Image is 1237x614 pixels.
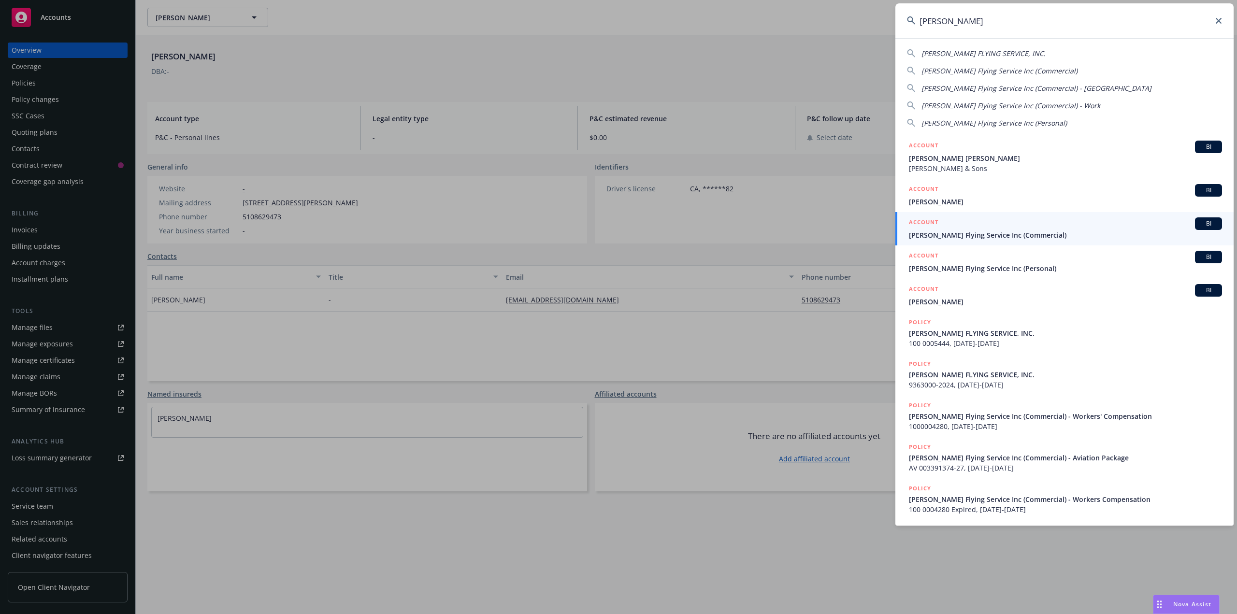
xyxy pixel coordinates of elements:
[895,279,1234,312] a: ACCOUNTBI[PERSON_NAME]
[895,354,1234,395] a: POLICY[PERSON_NAME] FLYING SERVICE, INC.9363000-2024, [DATE]-[DATE]
[909,141,938,152] h5: ACCOUNT
[909,328,1222,338] span: [PERSON_NAME] FLYING SERVICE, INC.
[909,359,931,369] h5: POLICY
[895,135,1234,179] a: ACCOUNTBI[PERSON_NAME] [PERSON_NAME][PERSON_NAME] & Sons
[909,338,1222,348] span: 100 0005444, [DATE]-[DATE]
[895,3,1234,38] input: Search...
[909,421,1222,431] span: 1000004280, [DATE]-[DATE]
[909,184,938,196] h5: ACCOUNT
[909,163,1222,173] span: [PERSON_NAME] & Sons
[909,504,1222,514] span: 100 0004280 Expired, [DATE]-[DATE]
[921,101,1100,110] span: [PERSON_NAME] Flying Service Inc (Commercial) - Work
[921,118,1067,128] span: [PERSON_NAME] Flying Service Inc (Personal)
[909,380,1222,390] span: 9363000-2024, [DATE]-[DATE]
[909,153,1222,163] span: [PERSON_NAME] [PERSON_NAME]
[909,284,938,296] h5: ACCOUNT
[909,411,1222,421] span: [PERSON_NAME] Flying Service Inc (Commercial) - Workers' Compensation
[1199,286,1218,295] span: BI
[909,197,1222,207] span: [PERSON_NAME]
[909,317,931,327] h5: POLICY
[895,312,1234,354] a: POLICY[PERSON_NAME] FLYING SERVICE, INC.100 0005444, [DATE]-[DATE]
[1199,143,1218,151] span: BI
[909,217,938,229] h5: ACCOUNT
[895,179,1234,212] a: ACCOUNTBI[PERSON_NAME]
[909,453,1222,463] span: [PERSON_NAME] Flying Service Inc (Commercial) - Aviation Package
[909,297,1222,307] span: [PERSON_NAME]
[895,212,1234,245] a: ACCOUNTBI[PERSON_NAME] Flying Service Inc (Commercial)
[1199,253,1218,261] span: BI
[1199,186,1218,195] span: BI
[895,395,1234,437] a: POLICY[PERSON_NAME] Flying Service Inc (Commercial) - Workers' Compensation1000004280, [DATE]-[DATE]
[895,245,1234,279] a: ACCOUNTBI[PERSON_NAME] Flying Service Inc (Personal)
[909,370,1222,380] span: [PERSON_NAME] FLYING SERVICE, INC.
[909,463,1222,473] span: AV 003391374-27, [DATE]-[DATE]
[909,251,938,262] h5: ACCOUNT
[1199,219,1218,228] span: BI
[909,484,931,493] h5: POLICY
[909,400,931,410] h5: POLICY
[921,84,1151,93] span: [PERSON_NAME] Flying Service Inc (Commercial) - [GEOGRAPHIC_DATA]
[909,494,1222,504] span: [PERSON_NAME] Flying Service Inc (Commercial) - Workers Compensation
[895,478,1234,520] a: POLICY[PERSON_NAME] Flying Service Inc (Commercial) - Workers Compensation100 0004280 Expired, [D...
[921,66,1078,75] span: [PERSON_NAME] Flying Service Inc (Commercial)
[1153,595,1220,614] button: Nova Assist
[909,263,1222,273] span: [PERSON_NAME] Flying Service Inc (Personal)
[1153,595,1165,614] div: Drag to move
[909,230,1222,240] span: [PERSON_NAME] Flying Service Inc (Commercial)
[921,49,1046,58] span: [PERSON_NAME] FLYING SERVICE, INC.
[1173,600,1211,608] span: Nova Assist
[909,442,931,452] h5: POLICY
[895,437,1234,478] a: POLICY[PERSON_NAME] Flying Service Inc (Commercial) - Aviation PackageAV 003391374-27, [DATE]-[DATE]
